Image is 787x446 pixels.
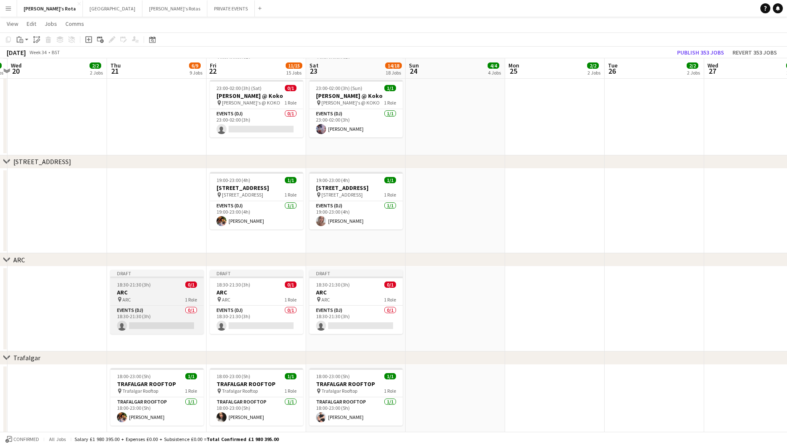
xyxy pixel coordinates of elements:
[13,256,25,264] div: ARC
[285,282,296,288] span: 0/1
[409,62,419,69] span: Sun
[13,436,39,442] span: Confirmed
[309,368,403,426] app-job-card: 18:00-23:00 (5h)1/1TRAFALGAR ROOFTOP Trafalgar Rooftop1 RoleTrafalgar Rooftop1/118:00-23:00 (5h)[...
[3,18,22,29] a: View
[210,109,303,137] app-card-role: Events (DJ)0/123:00-02:00 (3h)
[285,85,296,91] span: 0/1
[316,373,350,379] span: 18:00-23:00 (5h)
[729,47,780,58] button: Revert 353 jobs
[321,100,380,106] span: [PERSON_NAME]'s @ KOKO
[687,62,698,69] span: 2/2
[210,80,303,137] app-job-card: 23:00-02:00 (3h) (Sat)0/1[PERSON_NAME] @ Koko [PERSON_NAME]'s @ KOKO1 RoleEvents (DJ)0/123:00-02:...
[13,354,40,362] div: Trafalgar
[706,66,718,76] span: 27
[316,85,362,91] span: 23:00-02:00 (3h) (Sun)
[185,282,197,288] span: 0/1
[222,297,230,303] span: ARC
[284,100,296,106] span: 1 Role
[309,289,403,296] h3: ARC
[309,109,403,137] app-card-role: Events (DJ)1/123:00-02:00 (3h)[PERSON_NAME]
[23,18,40,29] a: Edit
[384,282,396,288] span: 0/1
[210,201,303,229] app-card-role: Events (DJ)1/119:00-23:00 (4h)[PERSON_NAME]
[309,92,403,100] h3: [PERSON_NAME] @ Koko
[207,0,255,17] button: PRIVATE EVENTS
[110,397,204,426] app-card-role: Trafalgar Rooftop1/118:00-23:00 (5h)[PERSON_NAME]
[488,62,499,69] span: 4/4
[110,306,204,334] app-card-role: Events (DJ)0/118:30-21:30 (3h)
[83,0,142,17] button: [GEOGRAPHIC_DATA]
[13,157,71,166] div: [STREET_ADDRESS]
[65,20,84,27] span: Comms
[309,270,403,277] div: Draft
[284,192,296,198] span: 1 Role
[284,388,296,394] span: 1 Role
[209,66,217,76] span: 22
[607,66,618,76] span: 26
[707,62,718,69] span: Wed
[408,66,419,76] span: 24
[309,397,403,426] app-card-role: Trafalgar Rooftop1/118:00-23:00 (5h)[PERSON_NAME]
[309,172,403,229] app-job-card: 19:00-23:00 (4h)1/1[STREET_ADDRESS] [STREET_ADDRESS]1 RoleEvents (DJ)1/119:00-23:00 (4h)[PERSON_N...
[507,66,519,76] span: 25
[27,49,48,55] span: Week 34
[90,62,101,69] span: 2/2
[222,192,263,198] span: [STREET_ADDRESS]
[17,0,83,17] button: [PERSON_NAME]'s Rota
[222,100,280,106] span: [PERSON_NAME]'s @ KOKO
[210,172,303,229] app-job-card: 19:00-23:00 (4h)1/1[STREET_ADDRESS] [STREET_ADDRESS]1 RoleEvents (DJ)1/119:00-23:00 (4h)[PERSON_N...
[308,66,319,76] span: 23
[210,368,303,426] div: 18:00-23:00 (5h)1/1TRAFALGAR ROOFTOP Trafalgar Rooftop1 RoleTrafalgar Rooftop1/118:00-23:00 (5h)[...
[62,18,87,29] a: Comms
[316,177,350,183] span: 19:00-23:00 (4h)
[185,388,197,394] span: 1 Role
[41,18,60,29] a: Jobs
[384,373,396,379] span: 1/1
[210,184,303,192] h3: [STREET_ADDRESS]
[384,177,396,183] span: 1/1
[309,80,403,137] div: 23:00-02:00 (3h) (Sun)1/1[PERSON_NAME] @ Koko [PERSON_NAME]'s @ KOKO1 RoleEvents (DJ)1/123:00-02:...
[189,70,202,76] div: 9 Jobs
[608,62,618,69] span: Tue
[189,62,201,69] span: 6/9
[122,388,158,394] span: Trafalgar Rooftop
[210,289,303,296] h3: ARC
[207,436,279,442] span: Total Confirmed £1 980 395.00
[222,388,258,394] span: Trafalgar Rooftop
[217,373,250,379] span: 18:00-23:00 (5h)
[110,270,204,277] div: Draft
[47,436,67,442] span: All jobs
[11,62,22,69] span: Wed
[90,70,103,76] div: 2 Jobs
[210,270,303,277] div: Draft
[321,192,363,198] span: [STREET_ADDRESS]
[110,270,204,334] app-job-card: Draft18:30-21:30 (3h)0/1ARC ARC1 RoleEvents (DJ)0/118:30-21:30 (3h)
[110,289,204,296] h3: ARC
[210,397,303,426] app-card-role: Trafalgar Rooftop1/118:00-23:00 (5h)[PERSON_NAME]
[52,49,60,55] div: BST
[674,47,727,58] button: Publish 353 jobs
[286,62,302,69] span: 11/15
[217,282,250,288] span: 18:30-21:30 (3h)
[210,270,303,334] div: Draft18:30-21:30 (3h)0/1ARC ARC1 RoleEvents (DJ)0/118:30-21:30 (3h)
[117,373,151,379] span: 18:00-23:00 (5h)
[7,20,18,27] span: View
[210,62,217,69] span: Fri
[110,368,204,426] app-job-card: 18:00-23:00 (5h)1/1TRAFALGAR ROOFTOP Trafalgar Rooftop1 RoleTrafalgar Rooftop1/118:00-23:00 (5h)[...
[110,380,204,388] h3: TRAFALGAR ROOFTOP
[117,282,151,288] span: 18:30-21:30 (3h)
[110,62,121,69] span: Thu
[210,380,303,388] h3: TRAFALGAR ROOFTOP
[384,297,396,303] span: 1 Role
[309,270,403,334] app-job-card: Draft18:30-21:30 (3h)0/1ARC ARC1 RoleEvents (DJ)0/118:30-21:30 (3h)
[321,297,330,303] span: ARC
[285,373,296,379] span: 1/1
[284,297,296,303] span: 1 Role
[10,66,22,76] span: 20
[508,62,519,69] span: Mon
[217,177,250,183] span: 19:00-23:00 (4h)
